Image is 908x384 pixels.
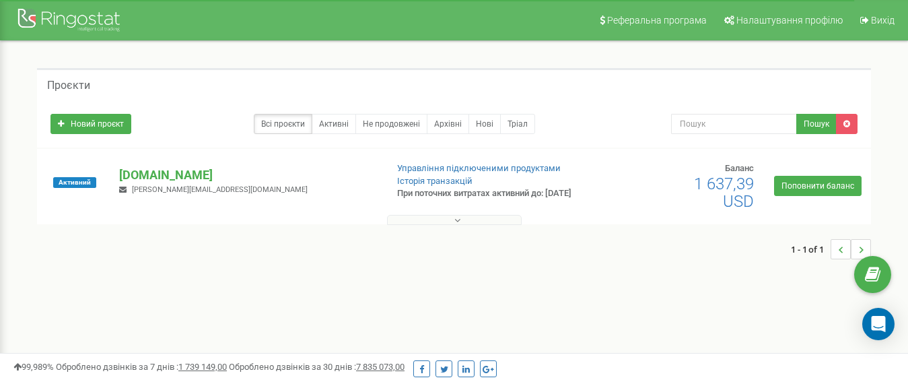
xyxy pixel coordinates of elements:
span: Баланс [725,163,754,173]
span: Реферальна програма [607,15,707,26]
span: [PERSON_NAME][EMAIL_ADDRESS][DOMAIN_NAME] [132,185,308,194]
span: 1 - 1 of 1 [791,239,831,259]
span: Вихід [871,15,895,26]
a: Тріал [500,114,535,134]
a: Нові [468,114,501,134]
nav: ... [791,226,871,273]
a: Новий проєкт [50,114,131,134]
a: Управління підключеними продуктами [397,163,561,173]
span: Активний [53,177,96,188]
input: Пошук [671,114,797,134]
a: Активні [312,114,356,134]
div: Open Intercom Messenger [862,308,895,340]
a: Не продовжені [355,114,427,134]
u: 7 835 073,00 [356,362,405,372]
p: [DOMAIN_NAME] [119,166,375,184]
span: Оброблено дзвінків за 7 днів : [56,362,227,372]
a: Поповнити баланс [774,176,862,196]
p: При поточних витратах активний до: [DATE] [397,187,584,200]
span: Налаштування профілю [736,15,843,26]
a: Архівні [427,114,469,134]
u: 1 739 149,00 [178,362,227,372]
button: Пошук [796,114,837,134]
span: Оброблено дзвінків за 30 днів : [229,362,405,372]
h5: Проєкти [47,79,90,92]
span: 1 637,39 USD [694,174,754,211]
a: Всі проєкти [254,114,312,134]
a: Історія транзакцій [397,176,473,186]
span: 99,989% [13,362,54,372]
